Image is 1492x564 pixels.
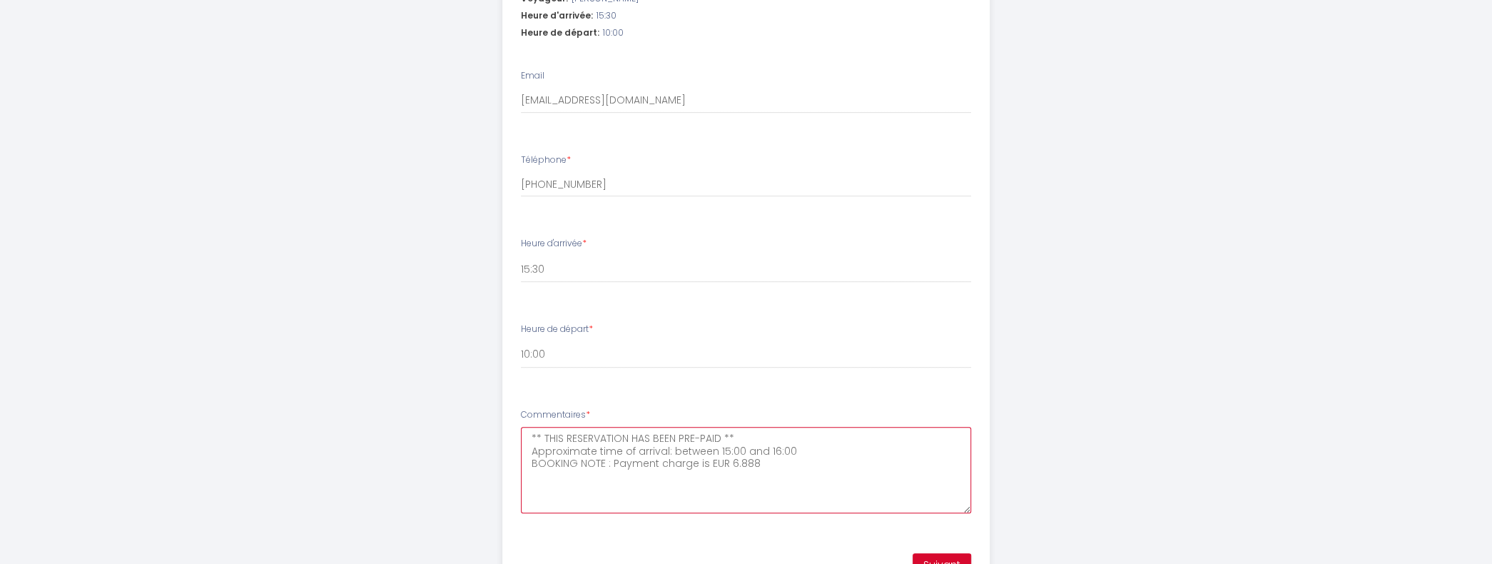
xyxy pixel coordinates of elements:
[521,9,593,23] span: Heure d'arrivée:
[521,323,593,336] label: Heure de départ
[597,9,616,23] span: 15:30
[521,26,599,40] span: Heure de départ:
[521,69,544,83] label: Email
[521,408,590,422] label: Commentaires
[603,26,624,40] span: 10:00
[521,237,587,251] label: Heure d'arrivée
[521,153,571,167] label: Téléphone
